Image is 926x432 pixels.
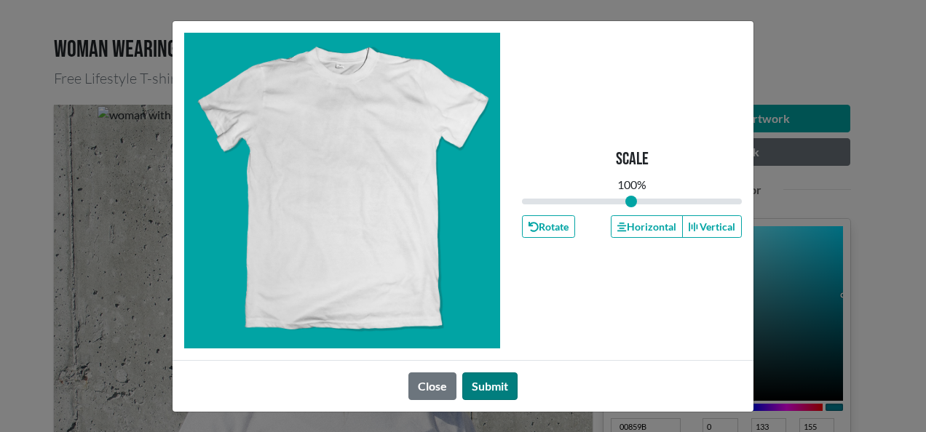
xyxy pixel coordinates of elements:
button: Close [408,372,456,400]
p: Scale [616,149,649,170]
div: 100 % [617,176,646,193]
button: Submit [462,372,518,400]
button: Horizontal [611,215,682,238]
button: Vertical [682,215,742,238]
button: Rotate [522,215,575,238]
